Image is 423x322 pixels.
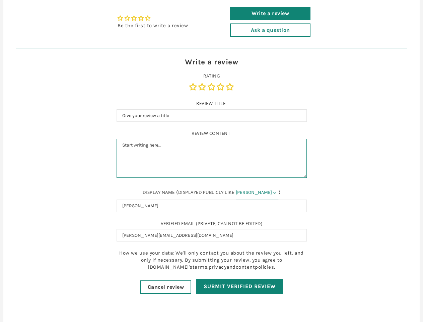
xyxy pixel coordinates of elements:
div: Average rating is 0.00 stars [118,14,188,22]
a: terms [193,264,208,270]
p: How we use your data: We'll only contact you about the review you left, and only if necessary. By... [117,250,307,271]
a: 4 stars [217,83,226,90]
a: 1 star [189,83,199,90]
input: Submit Verified Review [196,279,283,294]
a: Cancel review [140,280,192,294]
label: Rating [117,73,307,79]
a: content [236,264,255,270]
a: 3 stars [208,83,217,90]
a: 5 stars [226,83,234,90]
a: 2 stars [198,83,208,90]
div: Rating [117,73,307,92]
input: Display name [117,200,307,212]
label: displayed publicly like [178,189,234,195]
a: Ask a question [230,23,310,37]
label: Review content [192,130,230,136]
label: Display name [143,189,175,195]
span: ( ) [176,189,280,195]
a: privacy [209,264,227,270]
input: Email address [117,229,307,242]
div: Write a review [117,57,307,67]
input: Review Title [117,109,307,122]
textarea: Review content [117,139,307,178]
label: Verified Email (private, can not be edited) [117,220,307,226]
label: Review Title [196,100,225,106]
div: Be the first to write a review [118,22,188,29]
a: Write a review [230,7,310,20]
select: Name format [236,186,279,200]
